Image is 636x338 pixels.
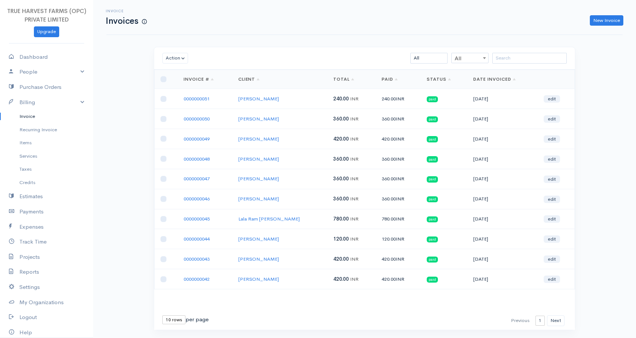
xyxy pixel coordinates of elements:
a: edit [544,235,560,243]
span: paid [427,176,438,182]
span: INR [396,176,404,182]
a: Date Invoiced [473,76,515,82]
span: INR [350,196,359,202]
span: INR [350,256,359,262]
span: INR [396,256,404,262]
a: [PERSON_NAME] [238,96,279,102]
a: edit [544,215,560,223]
a: [PERSON_NAME] [238,136,279,142]
span: INR [396,116,404,122]
td: 360.00 [376,149,421,169]
a: [PERSON_NAME] [238,176,279,182]
span: INR [396,156,404,162]
span: 360.00 [333,116,349,122]
a: edit [544,255,560,263]
span: 120.00 [333,236,349,242]
a: 0000000043 [184,256,210,262]
td: 240.00 [376,89,421,109]
td: [DATE] [467,249,538,269]
a: [PERSON_NAME] [238,276,279,282]
a: [PERSON_NAME] [238,156,279,162]
a: edit [544,176,560,183]
td: [DATE] [467,189,538,209]
span: paid [427,196,438,202]
td: [DATE] [467,269,538,289]
span: 780.00 [333,216,349,222]
td: [DATE] [467,209,538,229]
a: Lala Ram [PERSON_NAME] [238,216,300,222]
span: paid [427,277,438,283]
a: edit [544,155,560,163]
td: 360.00 [376,189,421,209]
span: 420.00 [333,136,349,142]
span: INR [396,136,404,142]
input: Search [492,53,567,64]
a: [PERSON_NAME] [238,116,279,122]
span: INR [396,96,404,102]
span: paid [427,236,438,242]
a: 0000000042 [184,276,210,282]
span: INR [396,196,404,202]
a: 0000000048 [184,156,210,162]
span: TRUE HARVEST FARMS (OPC) PRIVATE LIMITED [7,7,86,23]
a: 0000000045 [184,216,210,222]
span: paid [427,96,438,102]
span: INR [350,136,359,142]
a: Invoice # [184,76,214,82]
span: 360.00 [333,156,349,162]
td: [DATE] [467,129,538,149]
td: 360.00 [376,109,421,129]
span: paid [427,136,438,142]
td: 780.00 [376,209,421,229]
div: per page [162,315,209,324]
td: [DATE] [467,169,538,189]
a: Status [427,76,451,82]
span: All [452,53,488,64]
span: paid [427,257,438,263]
span: INR [350,216,359,222]
a: [PERSON_NAME] [238,236,279,242]
td: [DATE] [467,89,538,109]
span: INR [350,96,359,102]
td: [DATE] [467,109,538,129]
a: Paid [382,76,398,82]
a: 0000000047 [184,176,210,182]
span: 360.00 [333,196,349,202]
a: Total [333,76,354,82]
span: paid [427,116,438,122]
a: edit [544,115,560,123]
td: 360.00 [376,169,421,189]
span: INR [350,236,359,242]
a: 0000000044 [184,236,210,242]
td: 120.00 [376,229,421,249]
span: All [451,53,489,63]
a: [PERSON_NAME] [238,256,279,262]
span: paid [427,156,438,162]
span: INR [396,216,404,222]
button: Next [547,315,565,326]
span: How to create your first Invoice? [142,19,147,25]
td: 420.00 [376,249,421,269]
span: INR [396,236,404,242]
a: New Invoice [590,15,623,26]
td: 420.00 [376,129,421,149]
span: INR [350,156,359,162]
a: edit [544,135,560,143]
span: INR [350,176,359,182]
td: 420.00 [376,269,421,289]
span: 420.00 [333,276,349,282]
span: INR [350,116,359,122]
span: 360.00 [333,176,349,182]
span: INR [396,276,404,282]
span: 240.00 [333,96,349,102]
a: Upgrade [34,26,59,37]
a: 0000000050 [184,116,210,122]
a: [PERSON_NAME] [238,196,279,202]
a: 0000000051 [184,96,210,102]
h1: Invoices [106,16,147,26]
h6: Invoice [106,9,147,13]
a: 0000000049 [184,136,210,142]
td: [DATE] [467,149,538,169]
a: edit [544,196,560,203]
a: edit [544,95,560,103]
